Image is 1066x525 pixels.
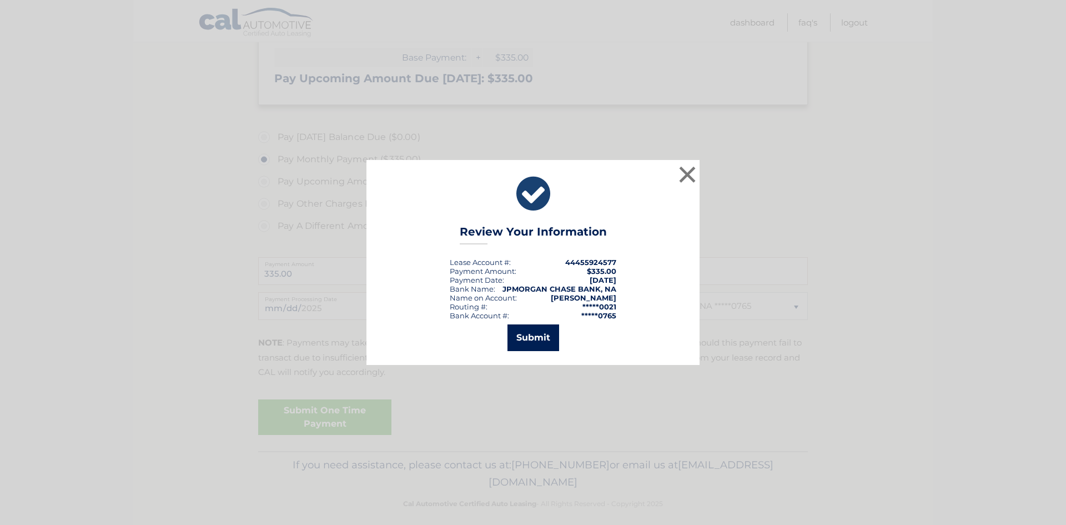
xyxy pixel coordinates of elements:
[450,284,495,293] div: Bank Name:
[450,267,516,276] div: Payment Amount:
[450,258,511,267] div: Lease Account #:
[551,293,616,302] strong: [PERSON_NAME]
[565,258,616,267] strong: 44455924577
[590,276,616,284] span: [DATE]
[450,276,502,284] span: Payment Date
[460,225,607,244] h3: Review Your Information
[450,311,509,320] div: Bank Account #:
[450,302,487,311] div: Routing #:
[587,267,616,276] span: $335.00
[450,276,504,284] div: :
[676,163,698,186] button: ×
[502,284,616,293] strong: JPMORGAN CHASE BANK, NA
[450,293,517,302] div: Name on Account:
[507,324,559,351] button: Submit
